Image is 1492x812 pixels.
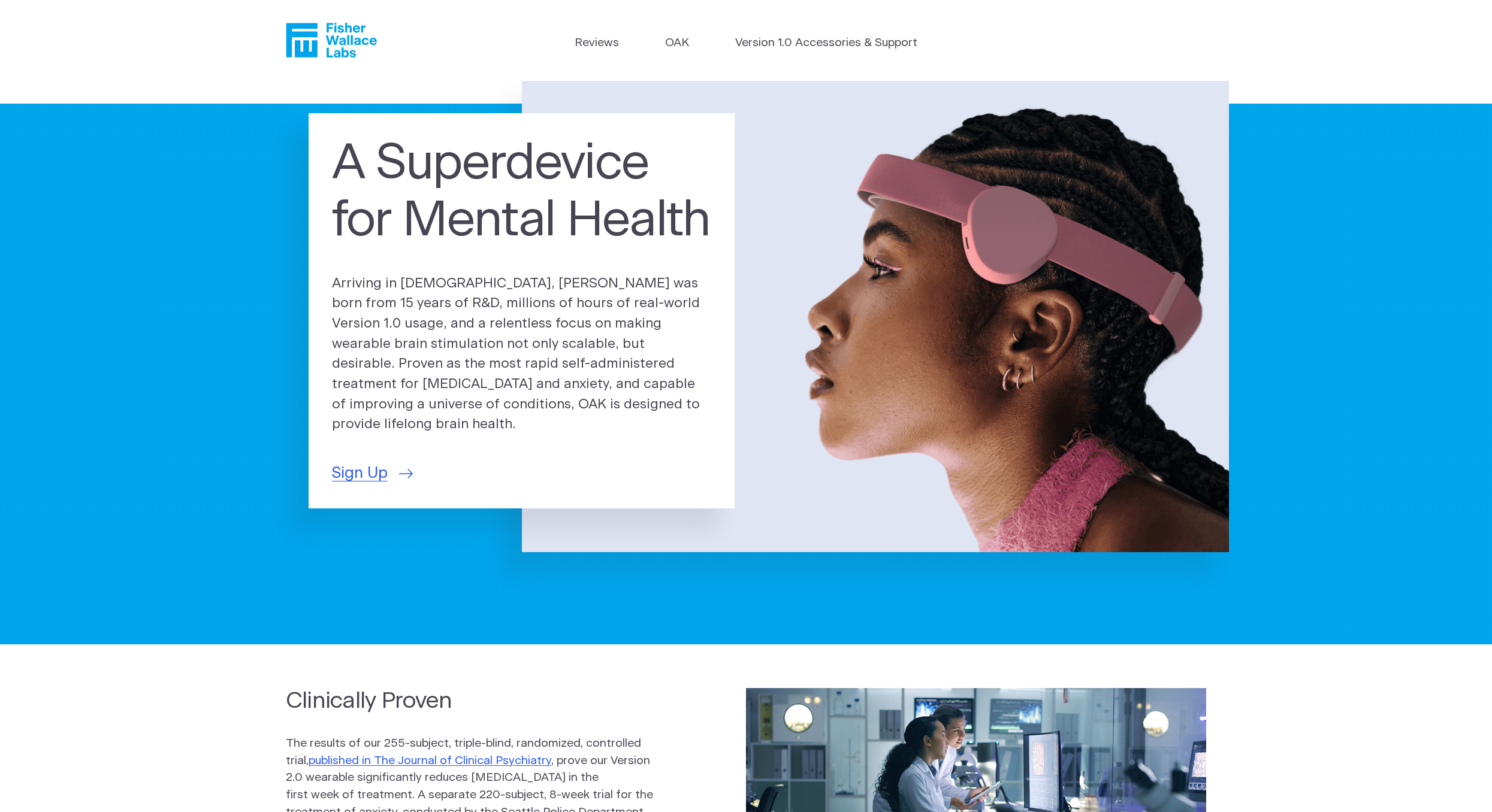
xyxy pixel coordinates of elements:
[332,136,712,250] h1: A Superdevice for Mental Health
[286,686,654,716] h2: Clinically Proven
[332,462,413,485] a: Sign Up
[332,274,712,435] p: Arriving in [DEMOGRAPHIC_DATA], [PERSON_NAME] was born from 15 years of R&D, millions of hours of...
[332,462,388,485] span: Sign Up
[309,755,551,766] a: published in The Journal of Clinical Psychiatry
[286,23,377,57] a: Fisher Wallace
[735,35,917,52] a: Version 1.0 Accessories & Support
[665,35,689,52] a: OAK
[575,35,619,52] a: Reviews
